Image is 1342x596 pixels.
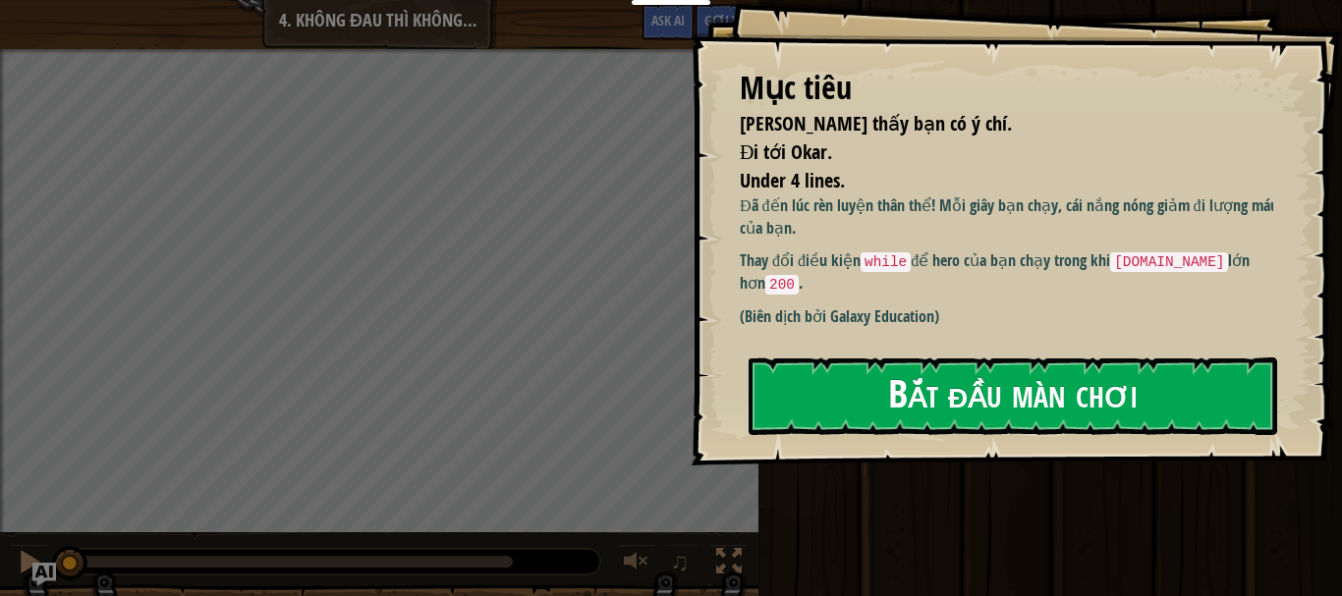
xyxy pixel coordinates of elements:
[1110,252,1228,272] code: [DOMAIN_NAME]
[651,11,685,29] span: Ask AI
[715,167,1268,195] li: Under 4 lines.
[670,547,690,576] span: ♫
[740,167,845,193] span: Under 4 lines.
[642,4,695,40] button: Ask AI
[715,138,1268,167] li: Đi tới Okar.
[715,110,1268,138] li: Cho Okar thấy bạn có ý chí.
[749,357,1277,435] button: Bắt đầu màn chơi
[740,249,1288,296] p: Thay đổi điều kiện để hero của bạn chạy trong khi lớn hơn .
[666,544,699,584] button: ♫
[740,110,1012,136] span: [PERSON_NAME] thấy bạn có ý chí.
[617,544,656,584] button: Tùy chỉnh âm lượng
[740,194,1288,240] p: Đã đến lúc rèn luyện thân thể! Mỗi giây bạn chạy, cái nắng nóng giảm đi lượng máu của bạn.
[709,544,749,584] button: Bật tắt chế độ toàn màn hình
[740,305,1288,328] p: (Biên dịch bởi Galaxy Education)
[740,138,832,165] span: Đi tới Okar.
[32,563,56,586] button: Ask AI
[861,252,911,272] code: while
[10,544,49,584] button: Ctrl + P: Pause
[765,275,799,295] code: 200
[740,66,1273,111] div: Mục tiêu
